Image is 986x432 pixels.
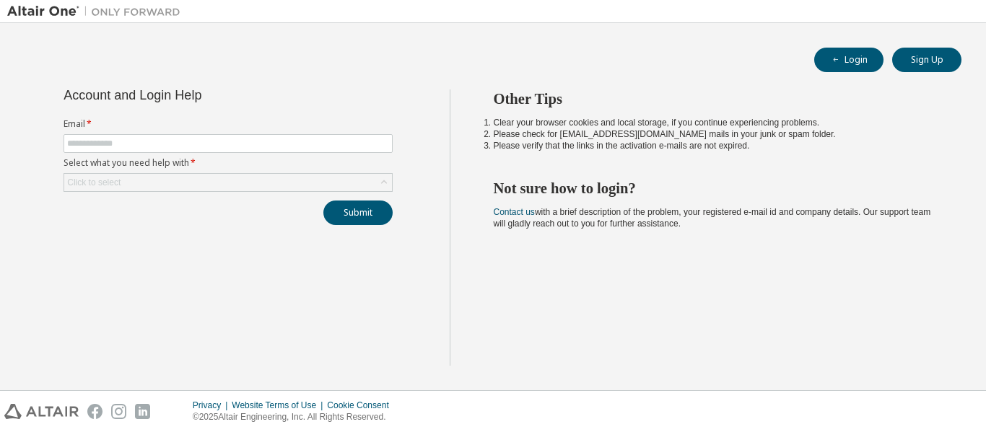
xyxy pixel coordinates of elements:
[67,177,121,188] div: Click to select
[64,118,393,130] label: Email
[494,179,936,198] h2: Not sure how to login?
[64,89,327,101] div: Account and Login Help
[494,128,936,140] li: Please check for [EMAIL_ADDRESS][DOMAIN_NAME] mails in your junk or spam folder.
[494,117,936,128] li: Clear your browser cookies and local storage, if you continue experiencing problems.
[7,4,188,19] img: Altair One
[111,404,126,419] img: instagram.svg
[323,200,393,225] button: Submit
[87,404,102,419] img: facebook.svg
[892,48,961,72] button: Sign Up
[814,48,884,72] button: Login
[494,207,535,217] a: Contact us
[193,411,398,423] p: © 2025 Altair Engineering, Inc. All Rights Reserved.
[4,404,79,419] img: altair_logo.svg
[193,400,232,411] div: Privacy
[135,404,150,419] img: linkedin.svg
[494,140,936,151] li: Please verify that the links in the activation e-mails are not expired.
[494,207,931,229] span: with a brief description of the problem, your registered e-mail id and company details. Our suppo...
[64,157,393,169] label: Select what you need help with
[327,400,397,411] div: Cookie Consent
[494,89,936,108] h2: Other Tips
[64,174,392,191] div: Click to select
[232,400,327,411] div: Website Terms of Use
